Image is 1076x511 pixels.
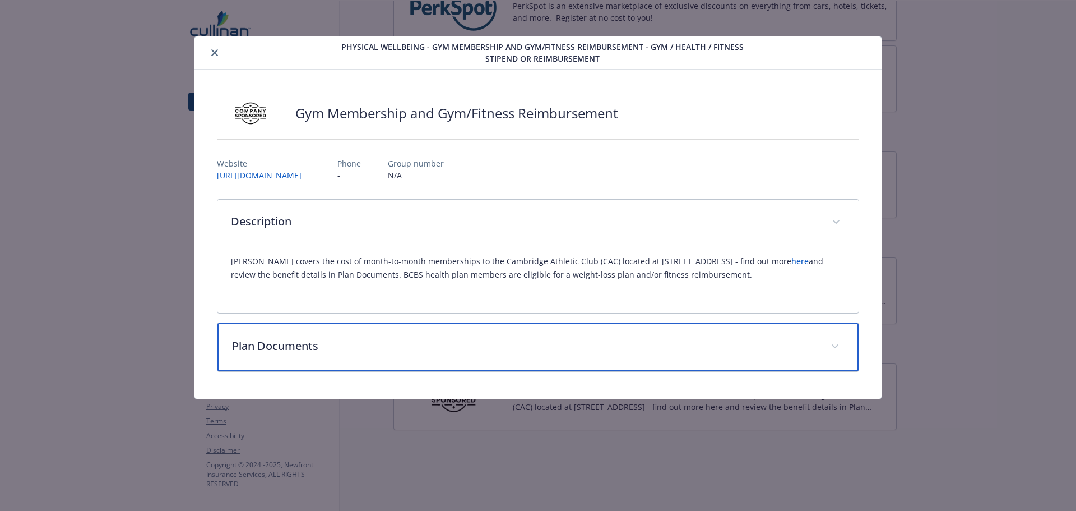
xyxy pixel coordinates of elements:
h2: Gym Membership and Gym/Fitness Reimbursement [295,104,618,123]
div: Description [217,246,859,313]
a: [URL][DOMAIN_NAME] [217,170,310,181]
img: Company Sponsored [217,96,284,130]
p: Website [217,158,310,169]
p: [PERSON_NAME] covers the cost of month-to-month memberships to the Cambridge Athletic Club (CAC) ... [231,255,846,282]
p: N/A [388,169,444,181]
p: Phone [337,158,361,169]
p: - [337,169,361,181]
p: Plan Documents [232,338,818,355]
a: here [791,256,809,266]
div: details for plan Physical Wellbeing - Gym Membership and Gym/Fitness Reimbursement - Gym / Health... [108,36,968,399]
div: Plan Documents [217,323,859,371]
p: Group number [388,158,444,169]
p: Description [231,213,819,230]
span: Physical Wellbeing - Gym Membership and Gym/Fitness Reimbursement - Gym / Health / Fitness Stipen... [339,41,746,65]
button: close [208,46,221,59]
div: Description [217,200,859,246]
